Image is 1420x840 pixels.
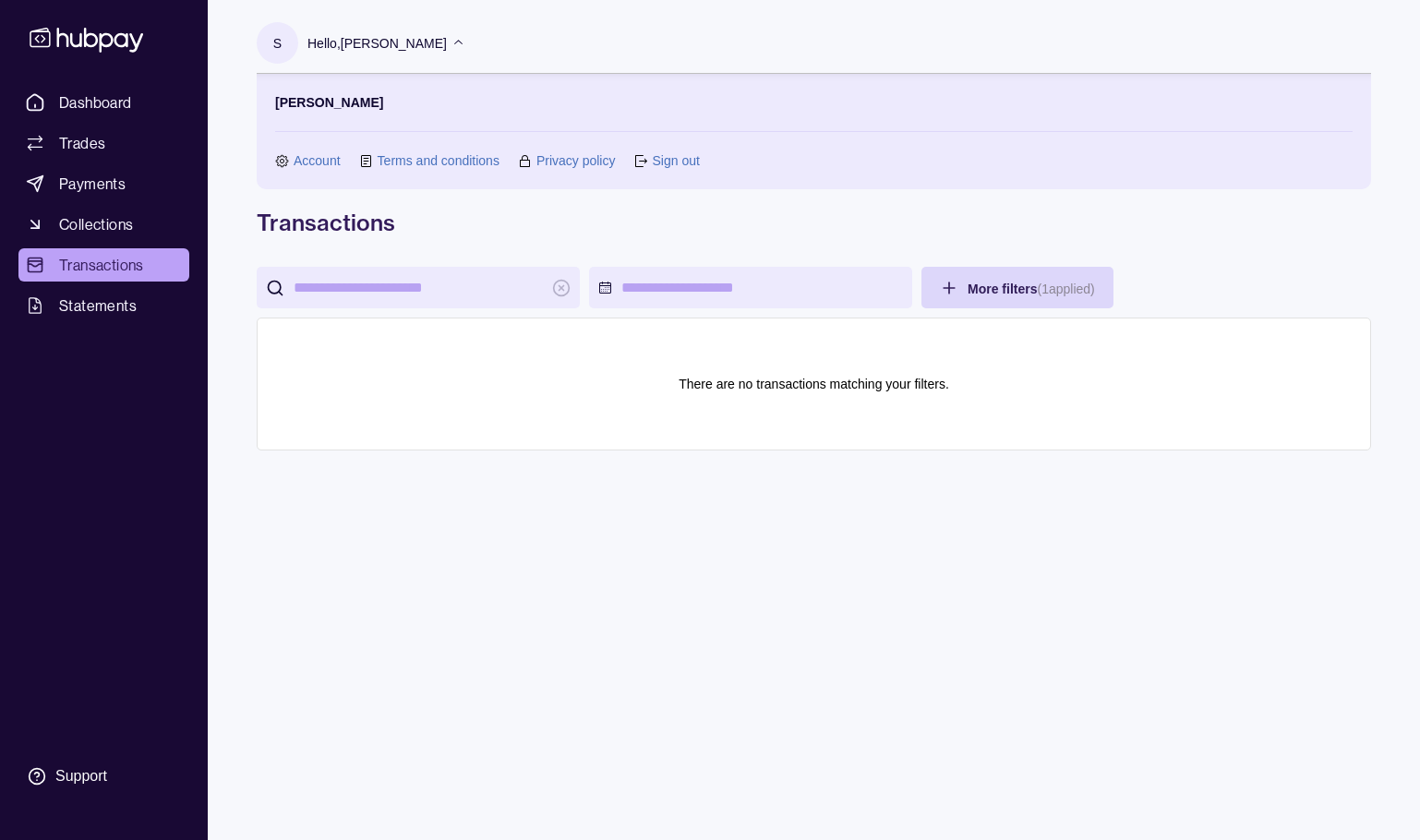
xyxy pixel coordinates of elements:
[18,289,189,322] a: Statements
[59,213,133,235] span: Collections
[679,374,949,394] p: There are no transactions matching your filters.
[59,254,144,276] span: Transactions
[18,208,189,241] a: Collections
[59,132,105,154] span: Trades
[921,267,1113,308] button: More filters(1applied)
[307,33,447,54] p: Hello, [PERSON_NAME]
[18,126,189,160] a: Trades
[18,86,189,119] a: Dashboard
[378,150,499,171] a: Terms and conditions
[55,766,107,786] div: Support
[18,248,189,282] a: Transactions
[652,150,699,171] a: Sign out
[257,208,1371,237] h1: Transactions
[275,92,383,113] p: [PERSON_NAME]
[18,167,189,200] a: Payments
[273,33,282,54] p: S
[59,294,137,317] span: Statements
[294,267,543,308] input: search
[536,150,616,171] a: Privacy policy
[294,150,341,171] a: Account
[59,91,132,114] span: Dashboard
[968,282,1095,296] span: More filters
[59,173,126,195] span: Payments
[18,757,189,796] a: Support
[1037,282,1094,296] p: ( 1 applied)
